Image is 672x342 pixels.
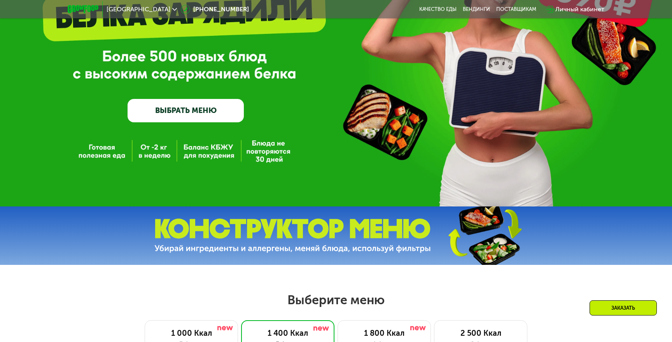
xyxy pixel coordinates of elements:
div: 1 400 Ккал [249,328,326,338]
div: Личный кабинет [555,5,604,14]
h2: Выберите меню [25,292,647,308]
a: ВЫБРАТЬ МЕНЮ [128,99,244,122]
a: Качество еды [419,6,457,12]
a: Вендинги [463,6,490,12]
div: 2 500 Ккал [442,328,519,338]
div: поставщикам [496,6,536,12]
div: 1 800 Ккал [346,328,423,338]
div: Заказать [590,300,657,316]
a: [PHONE_NUMBER] [181,5,249,14]
div: 1 000 Ккал [153,328,230,338]
span: [GEOGRAPHIC_DATA] [107,6,170,12]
